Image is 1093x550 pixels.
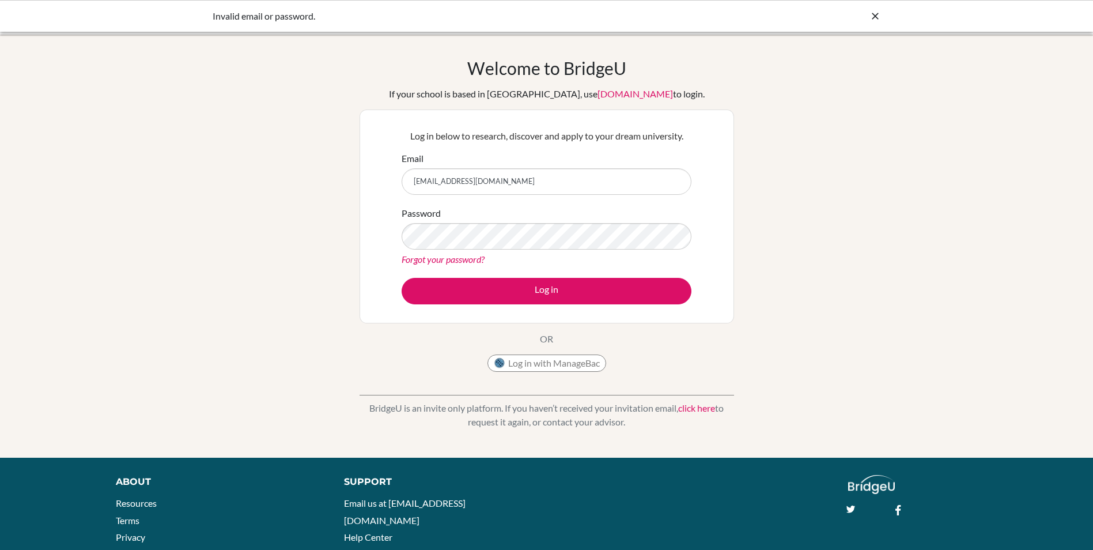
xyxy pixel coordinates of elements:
[402,129,691,143] p: Log in below to research, discover and apply to your dream university.
[540,332,553,346] p: OR
[402,278,691,304] button: Log in
[848,475,895,494] img: logo_white@2x-f4f0deed5e89b7ecb1c2cc34c3e3d731f90f0f143d5ea2071677605dd97b5244.png
[402,254,485,265] a: Forgot your password?
[344,532,392,543] a: Help Center
[116,515,139,526] a: Terms
[213,9,708,23] div: Invalid email or password.
[360,401,734,429] p: BridgeU is an invite only platform. If you haven’t received your invitation email, to request it ...
[678,402,715,413] a: click here
[116,475,318,489] div: About
[389,87,705,101] div: If your school is based in [GEOGRAPHIC_DATA], use to login.
[467,58,626,78] h1: Welcome to BridgeU
[487,355,606,372] button: Log in with ManageBac
[402,206,441,220] label: Password
[116,532,145,543] a: Privacy
[344,498,466,526] a: Email us at [EMAIL_ADDRESS][DOMAIN_NAME]
[597,88,673,99] a: [DOMAIN_NAME]
[402,152,423,165] label: Email
[116,498,157,508] a: Resources
[344,475,533,489] div: Support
